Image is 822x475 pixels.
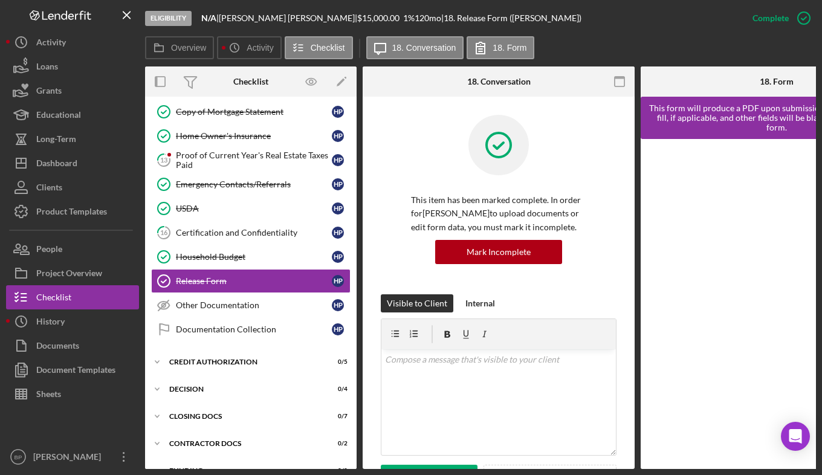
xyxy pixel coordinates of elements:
[169,386,317,393] div: Decision
[176,131,332,141] div: Home Owner's Insurance
[176,228,332,237] div: Certification and Confidentiality
[752,6,789,30] div: Complete
[392,43,456,53] label: 18. Conversation
[366,36,464,59] button: 18. Conversation
[6,445,139,469] button: BP[PERSON_NAME]
[176,252,332,262] div: Household Budget
[176,276,332,286] div: Release Form
[169,413,317,420] div: CLOSING DOCS
[332,299,344,311] div: H P
[30,445,109,472] div: [PERSON_NAME]
[6,382,139,406] a: Sheets
[151,293,351,317] a: Other DocumentationHP
[465,294,495,312] div: Internal
[36,285,71,312] div: Checklist
[151,317,351,341] a: Documentation CollectionHP
[6,285,139,309] button: Checklist
[493,43,526,53] label: 18. Form
[6,334,139,358] button: Documents
[171,43,206,53] label: Overview
[36,309,65,337] div: History
[326,413,348,420] div: 0 / 7
[247,43,273,53] label: Activity
[740,6,816,30] button: Complete
[435,240,562,264] button: Mark Incomplete
[311,43,345,53] label: Checklist
[151,245,351,269] a: Household BudgetHP
[160,156,167,164] tspan: 13
[459,294,501,312] button: Internal
[403,13,415,23] div: 1 %
[169,358,317,366] div: CREDIT AUTHORIZATION
[176,325,332,334] div: Documentation Collection
[217,36,281,59] button: Activity
[160,228,168,236] tspan: 16
[332,251,344,263] div: H P
[6,358,139,382] button: Document Templates
[219,13,357,23] div: [PERSON_NAME] [PERSON_NAME] |
[169,467,317,474] div: Funding
[176,150,332,170] div: Proof of Current Year's Real Estate Taxes Paid
[467,36,534,59] button: 18. Form
[145,36,214,59] button: Overview
[6,309,139,334] button: History
[151,269,351,293] a: Release FormHP
[326,386,348,393] div: 0 / 4
[781,422,810,451] div: Open Intercom Messenger
[169,440,317,447] div: Contractor Docs
[332,154,344,166] div: H P
[145,11,192,26] div: Eligibility
[332,130,344,142] div: H P
[285,36,353,59] button: Checklist
[151,124,351,148] a: Home Owner's InsuranceHP
[15,454,22,460] text: BP
[760,77,794,86] div: 18. Form
[332,275,344,287] div: H P
[441,13,581,23] div: | 18. Release Form ([PERSON_NAME])
[36,358,115,385] div: Document Templates
[326,467,348,474] div: 0 / 8
[357,13,403,23] div: $15,000.00
[151,100,351,124] a: Copy of Mortgage StatementHP
[233,77,268,86] div: Checklist
[176,300,332,310] div: Other Documentation
[176,204,332,213] div: USDA
[387,294,447,312] div: Visible to Client
[332,227,344,239] div: H P
[332,106,344,118] div: H P
[176,179,332,189] div: Emergency Contacts/Referrals
[326,358,348,366] div: 0 / 5
[381,294,453,312] button: Visible to Client
[151,196,351,221] a: USDAHP
[151,172,351,196] a: Emergency Contacts/ReferralsHP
